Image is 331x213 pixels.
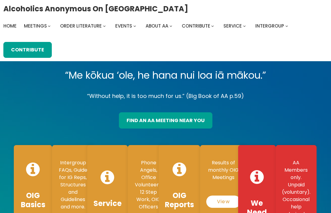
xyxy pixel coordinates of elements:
span: Order Literature [60,23,102,29]
span: Events [115,23,132,29]
p: Results of monthly OIG Meetings [206,159,240,181]
a: Meetings [24,22,47,30]
p: “Without help, it is too much for us.” (Big Book of AA p.59) [17,91,314,101]
button: Order Literature submenu [103,24,106,27]
button: Service submenu [243,24,246,27]
a: Contribute [182,22,210,30]
a: Alcoholics Anonymous on [GEOGRAPHIC_DATA] [3,2,188,15]
a: Intergroup [255,22,284,30]
span: Intergroup [255,23,284,29]
h4: Service [93,199,122,208]
span: Meetings [24,23,47,29]
a: Contribute [3,42,52,58]
button: Events submenu [133,24,136,27]
p: “Me kōkua ‘ole, he hana nui loa iā mākou.” [17,67,314,84]
a: Service [223,22,242,30]
p: Intergroup FAQs, Guide for IG Reps, Structures and Guidelines and more. [58,159,88,211]
p: Phone Angels, Office Volunteers, 12 Step Work, OIG Officers [134,159,163,211]
span: Service [223,23,242,29]
span: Home [3,23,17,29]
button: Meetings submenu [48,24,51,27]
button: Contribute submenu [211,24,214,27]
button: Intergroup submenu [285,24,288,27]
a: View Reports [206,196,240,208]
span: Contribute [182,23,210,29]
button: About AA submenu [169,24,172,27]
a: find an aa meeting near you [119,112,212,128]
h4: OIG Basics [20,191,46,209]
a: Home [3,22,17,30]
h4: OIG Reports [165,191,194,209]
nav: Intergroup [3,22,290,30]
a: Events [115,22,132,30]
a: About AA [146,22,168,30]
span: About AA [146,23,168,29]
